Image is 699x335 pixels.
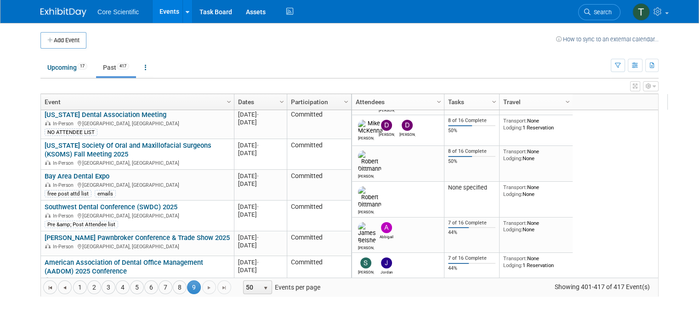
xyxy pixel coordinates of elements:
div: 50% [448,158,496,165]
div: None 1 Reservation [503,117,569,131]
span: Lodging: [503,262,523,268]
img: derek briordy [381,120,392,131]
span: 9 [187,280,201,294]
img: ExhibitDay [40,8,86,17]
span: 417 [117,63,129,70]
a: [PERSON_NAME] Pawnbroker Conference & Trade Show 2025 [45,234,230,242]
a: Column Settings [224,94,234,108]
div: [DATE] [238,111,283,118]
a: Search [578,4,620,20]
a: Attendees [356,94,438,110]
span: Column Settings [435,98,443,106]
div: [GEOGRAPHIC_DATA], [GEOGRAPHIC_DATA] [45,159,230,167]
div: None specified [448,184,496,191]
span: select [262,285,269,292]
div: Sam Robinson [358,268,374,274]
div: [GEOGRAPHIC_DATA], [GEOGRAPHIC_DATA] [45,212,230,219]
div: James Belshe [358,244,374,250]
span: 50 [244,281,259,294]
span: - [257,234,259,241]
img: Abbigail Belshe [381,222,392,233]
span: Go to the first page [46,284,54,291]
span: - [257,142,259,149]
span: Column Settings [278,98,285,106]
div: [DATE] [238,203,283,211]
span: In-Person [53,160,76,166]
img: In-Person Event [45,160,51,165]
a: Column Settings [277,94,287,108]
a: Participation [291,94,345,110]
img: Dan Boro [402,120,413,131]
a: 6 [144,280,158,294]
td: Committed [287,201,351,231]
span: 17 [77,63,87,70]
button: Add Event [40,32,86,49]
a: 2 [87,280,101,294]
div: Jordan McCullough [379,268,395,274]
span: Lodging: [503,124,523,131]
div: None 1 Reservation [503,255,569,268]
div: Robert Dittmann [358,208,374,214]
div: [GEOGRAPHIC_DATA], [GEOGRAPHIC_DATA] [45,242,230,250]
div: [GEOGRAPHIC_DATA], [GEOGRAPHIC_DATA] [45,119,230,127]
td: Committed [287,139,351,170]
div: [DATE] [238,241,283,249]
div: [DATE] [238,180,283,188]
div: Robert Dittmann [358,173,374,179]
a: [US_STATE] Dental Association Meeting [45,111,166,119]
td: Committed [287,231,351,256]
div: [DATE] [238,141,283,149]
span: Transport: [503,255,527,262]
div: [DATE] [238,172,283,180]
span: Showing 401-417 of 417 Event(s) [546,280,658,293]
span: In-Person [53,244,76,250]
div: 8 of 16 Complete [448,117,496,124]
img: Mike McKenna [358,120,383,134]
div: [DATE] [238,258,283,266]
span: Lodging: [503,226,523,233]
span: In-Person [53,121,76,127]
div: None None [503,184,569,197]
a: 8 [173,280,187,294]
img: Jordan McCullough [381,257,392,268]
span: Go to the next page [205,284,213,291]
a: 7 [159,280,172,294]
a: How to sync to an external calendar... [556,36,659,43]
span: Transport: [503,184,527,190]
img: James Belshe [358,222,376,244]
span: Lodging: [503,191,523,197]
div: Dan Boro [399,131,415,137]
a: Tasks [448,94,493,110]
span: Column Settings [342,98,350,106]
a: Past417 [96,59,136,76]
span: Transport: [503,220,527,226]
a: American Association of Dental Office Management (AADOM) 2025 Conference [45,258,203,275]
td: Committed [287,108,351,139]
span: In-Person [53,182,76,188]
span: In-Person [53,277,76,283]
div: 50% [448,128,496,134]
div: free post attd list [45,190,91,197]
a: Go to the previous page [58,280,72,294]
span: - [257,259,259,266]
div: [DATE] [238,149,283,157]
div: 7 of 16 Complete [448,220,496,226]
div: Pre &amp; Post Attendee list [45,221,118,228]
a: 1 [73,280,87,294]
img: Robert Dittmann [358,151,381,173]
a: Upcoming17 [40,59,94,76]
div: 44% [448,265,496,272]
div: [DATE] [238,266,283,274]
a: Column Settings [341,94,352,108]
img: In-Person Event [45,182,51,187]
span: Go to the previous page [61,284,68,291]
div: [DATE] [238,118,283,126]
span: Transport: [503,117,527,124]
td: Committed [287,170,351,201]
a: Dates [238,94,281,110]
a: Column Settings [563,94,573,108]
img: In-Person Event [45,213,51,218]
a: Go to the next page [202,280,216,294]
a: Column Settings [434,94,444,108]
div: [DATE] [238,234,283,241]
